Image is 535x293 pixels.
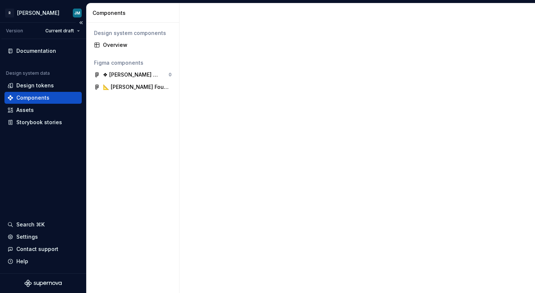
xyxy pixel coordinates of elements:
div: ❖ [PERSON_NAME] Components [103,71,158,78]
div: Documentation [16,47,56,55]
div: 📐 [PERSON_NAME] Foundations [103,83,172,91]
div: Design system data [6,70,50,76]
button: Help [4,255,82,267]
div: [PERSON_NAME] [17,9,59,17]
div: Help [16,258,28,265]
div: Search ⌘K [16,221,45,228]
a: 📐 [PERSON_NAME] Foundations [91,81,175,93]
div: Design system components [94,29,172,37]
a: Design tokens [4,80,82,91]
button: Contact support [4,243,82,255]
button: R[PERSON_NAME]JM [1,5,85,21]
div: Version [6,28,23,34]
span: Current draft [45,28,74,34]
button: Current draft [42,26,83,36]
div: R [5,9,14,17]
div: Components [16,94,49,102]
svg: Supernova Logo [25,280,62,287]
div: Figma components [94,59,172,67]
div: Contact support [16,245,58,253]
div: 0 [169,72,172,78]
a: Documentation [4,45,82,57]
a: Storybook stories [4,116,82,128]
a: Assets [4,104,82,116]
div: Overview [103,41,172,49]
a: Settings [4,231,82,243]
div: Settings [16,233,38,241]
div: Assets [16,106,34,114]
div: Components [93,9,176,17]
a: ❖ [PERSON_NAME] Components0 [91,69,175,81]
div: Design tokens [16,82,54,89]
a: Components [4,92,82,104]
div: JM [74,10,80,16]
button: Collapse sidebar [76,17,86,28]
button: Search ⌘K [4,219,82,231]
div: Storybook stories [16,119,62,126]
a: Overview [91,39,175,51]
